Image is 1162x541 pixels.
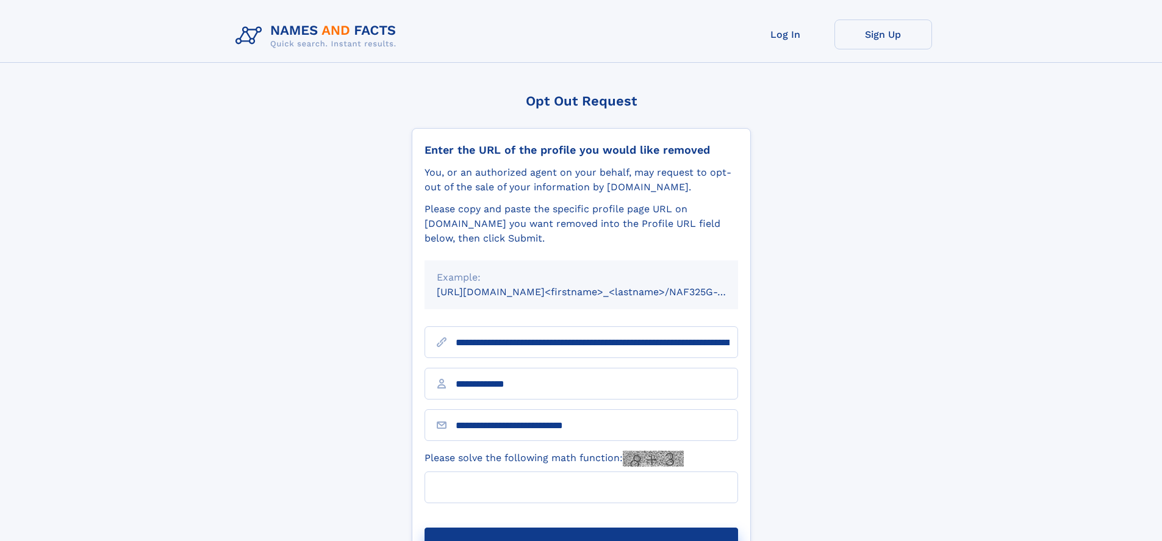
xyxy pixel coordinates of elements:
[231,20,406,52] img: Logo Names and Facts
[425,202,738,246] div: Please copy and paste the specific profile page URL on [DOMAIN_NAME] you want removed into the Pr...
[834,20,932,49] a: Sign Up
[437,270,726,285] div: Example:
[737,20,834,49] a: Log In
[425,143,738,157] div: Enter the URL of the profile you would like removed
[425,451,684,467] label: Please solve the following math function:
[412,93,751,109] div: Opt Out Request
[425,165,738,195] div: You, or an authorized agent on your behalf, may request to opt-out of the sale of your informatio...
[437,286,761,298] small: [URL][DOMAIN_NAME]<firstname>_<lastname>/NAF325G-xxxxxxxx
